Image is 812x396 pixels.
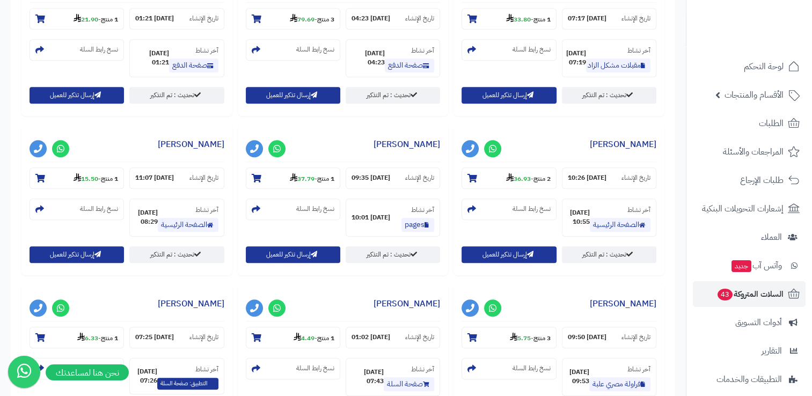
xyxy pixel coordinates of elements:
strong: 15.50 [74,174,98,184]
strong: [DATE] 01:21 [135,49,169,67]
a: الطلبات [693,111,806,136]
strong: 1 منتج [101,333,118,343]
small: آخر نشاط [195,205,218,215]
section: نسخ رابط السلة [462,39,556,61]
section: 3 منتج-79.69 [246,8,340,30]
span: التقارير [762,343,782,358]
button: إرسال تذكير للعميل [30,87,124,104]
small: آخر نشاط [627,46,650,55]
strong: 6.33 [77,333,98,343]
a: العملاء [693,224,806,250]
small: تاريخ الإنشاء [189,333,218,342]
strong: [DATE] 07:26 [135,367,157,385]
strong: 36.93 [506,174,531,184]
section: نسخ رابط السلة [462,199,556,220]
small: نسخ رابط السلة [80,45,118,54]
span: أدوات التسويق [735,315,782,330]
section: 3 منتج-5.75 [462,327,556,348]
a: [PERSON_NAME] [158,138,224,151]
section: نسخ رابط السلة [30,199,124,220]
a: تحديث : تم التذكير [346,246,440,263]
small: - [74,13,118,24]
small: - [77,332,118,343]
a: أدوات التسويق [693,310,806,335]
strong: [DATE] 10:55 [568,208,590,226]
a: [PERSON_NAME] [158,297,224,310]
small: آخر نشاط [411,46,434,55]
small: آخر نشاط [411,364,434,374]
span: العملاء [761,230,782,245]
a: [PERSON_NAME] [374,297,440,310]
section: 2 منتج-36.93 [462,167,556,189]
span: الطلبات [759,116,784,131]
button: إرسال تذكير للعميل [462,87,556,104]
a: التقارير [693,338,806,364]
a: صفحة السلة [384,377,434,391]
a: صفحة الدفع [385,58,434,72]
a: الصفحة الرئيسية [590,218,650,232]
a: تحديث : تم التذكير [562,87,656,104]
small: نسخ رابط السلة [513,204,551,214]
span: وآتس آب [730,258,782,273]
small: آخر نشاط [627,364,650,374]
strong: [DATE] 09:35 [352,173,390,182]
section: نسخ رابط السلة [30,358,124,379]
section: 1 منتج-33.80 [462,8,556,30]
strong: [DATE] 01:21 [135,14,174,23]
button: إرسال تذكير للعميل [246,246,340,263]
a: pages [401,218,434,232]
small: تاريخ الإنشاء [621,333,650,342]
a: الصفحة الرئيسية [158,218,218,232]
strong: [DATE] 09:50 [568,333,606,342]
span: جديد [731,260,751,272]
small: آخر نشاط [195,46,218,55]
section: نسخ رابط السلة [246,199,340,220]
small: - [74,173,118,184]
small: - [506,13,551,24]
section: 1 منتج-37.79 [246,167,340,189]
strong: [DATE] 04:23 [352,49,385,67]
a: طلبات الإرجاع [693,167,806,193]
small: - [290,13,334,24]
span: 43 [718,289,733,300]
strong: [DATE] 07:25 [135,333,174,342]
span: طلبات الإرجاع [740,173,784,188]
strong: 1 منتج [101,174,118,184]
img: logo-2.png [739,30,802,53]
strong: [DATE] 09:53 [568,368,589,386]
button: إرسال تذكير للعميل [462,246,556,263]
strong: 5.75 [510,333,531,343]
small: - [290,173,334,184]
section: نسخ رابط السلة [246,39,340,61]
section: نسخ رابط السلة [246,358,340,379]
strong: 2 منتج [533,174,551,184]
strong: [DATE] 11:07 [135,173,174,182]
a: لوحة التحكم [693,54,806,79]
strong: 3 منتج [533,333,551,343]
small: آخر نشاط [627,205,650,215]
section: 1 منتج-15.50 [30,167,124,189]
a: تحديث : تم التذكير [129,87,224,104]
strong: [DATE] 10:01 [352,213,390,222]
button: إرسال تذكير للعميل [246,87,340,104]
a: [PERSON_NAME] [590,297,656,310]
a: التطبيقات والخدمات [693,366,806,392]
small: نسخ رابط السلة [513,45,551,54]
small: - [294,332,334,343]
small: - [506,173,551,184]
span: لوحة التحكم [744,59,784,74]
strong: 3 منتج [317,14,334,24]
a: تحديث : تم التذكير [129,246,224,263]
strong: [DATE] 04:23 [352,14,390,23]
a: السلات المتروكة43 [693,281,806,307]
span: التطبيق: صفحة السلة [157,378,218,390]
strong: 1 منتج [317,333,334,343]
a: [PERSON_NAME] [374,138,440,151]
small: آخر نشاط [411,205,434,215]
strong: 1 منتج [533,14,551,24]
section: 1 منتج-4.49 [246,327,340,348]
small: نسخ رابط السلة [296,204,334,214]
small: تاريخ الإنشاء [189,14,218,23]
section: 1 منتج-6.33 [30,327,124,348]
strong: [DATE] 10:26 [568,173,606,182]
